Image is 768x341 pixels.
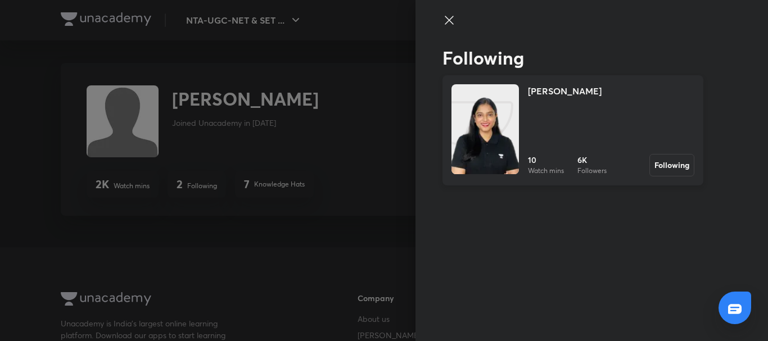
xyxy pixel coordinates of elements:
[442,75,703,185] a: Unacademy[PERSON_NAME]10Watch mins6KFollowersFollowing
[451,96,519,185] img: Unacademy
[528,154,564,166] h6: 10
[577,166,607,176] p: Followers
[528,84,602,98] h4: [PERSON_NAME]
[577,154,607,166] h6: 6K
[649,154,694,176] button: Following
[528,166,564,176] p: Watch mins
[442,47,703,69] h2: Following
